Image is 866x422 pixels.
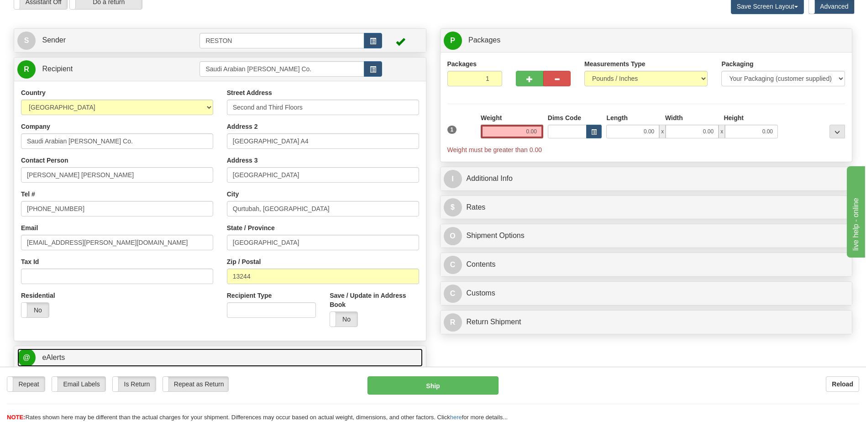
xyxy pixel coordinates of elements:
label: No [21,303,49,317]
a: S Sender [17,31,199,50]
a: IAdditional Info [444,169,849,188]
span: I [444,170,462,188]
a: here [450,414,462,421]
iframe: chat widget [845,164,865,258]
label: Recipient Type [227,291,272,300]
label: Packages [447,59,477,69]
span: Weight must be greater than 0.00 [447,146,542,153]
label: Repeat [7,377,45,391]
label: Contact Person [21,156,68,165]
a: OShipment Options [444,227,849,245]
label: Width [665,113,683,122]
label: Save / Update in Address Book [330,291,419,309]
label: Dims Code [548,113,581,122]
a: @ eAlerts [17,348,423,367]
label: Country [21,88,46,97]
a: CContents [444,255,849,274]
label: Address 2 [227,122,258,131]
span: O [444,227,462,245]
label: Measurements Type [584,59,646,69]
label: Height [724,113,744,122]
label: Is Return [113,377,156,391]
input: Recipient Id [199,61,364,77]
a: R Recipient [17,60,179,79]
button: Reload [826,376,859,392]
label: State / Province [227,223,275,232]
label: Length [606,113,628,122]
label: Tax Id [21,257,39,266]
span: Packages [468,36,500,44]
label: Email [21,223,38,232]
a: CCustoms [444,284,849,303]
label: Repeat as Return [163,377,228,391]
span: x [719,125,725,138]
span: Sender [42,36,66,44]
span: C [444,285,462,303]
label: Residential [21,291,55,300]
input: Sender Id [199,33,364,48]
b: Reload [832,380,853,388]
span: C [444,256,462,274]
label: Address 3 [227,156,258,165]
label: Email Labels [52,377,105,391]
div: ... [829,125,845,138]
button: Ship [367,376,498,395]
span: R [444,313,462,332]
span: NOTE: [7,414,25,421]
span: 1 [447,126,457,134]
div: live help - online [7,5,84,16]
label: City [227,190,239,199]
label: Street Address [227,88,272,97]
a: $Rates [444,198,849,217]
label: Zip / Postal [227,257,261,266]
span: @ [17,348,36,367]
span: Recipient [42,65,73,73]
span: x [659,125,666,138]
label: Company [21,122,50,131]
label: No [330,312,357,327]
span: R [17,60,36,79]
label: Tel # [21,190,35,199]
span: eAlerts [42,353,65,361]
input: Enter a location [227,100,419,115]
a: RReturn Shipment [444,313,849,332]
label: Weight [481,113,502,122]
label: Packaging [721,59,753,69]
span: P [444,32,462,50]
span: S [17,32,36,50]
span: $ [444,198,462,216]
a: P Packages [444,31,849,50]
